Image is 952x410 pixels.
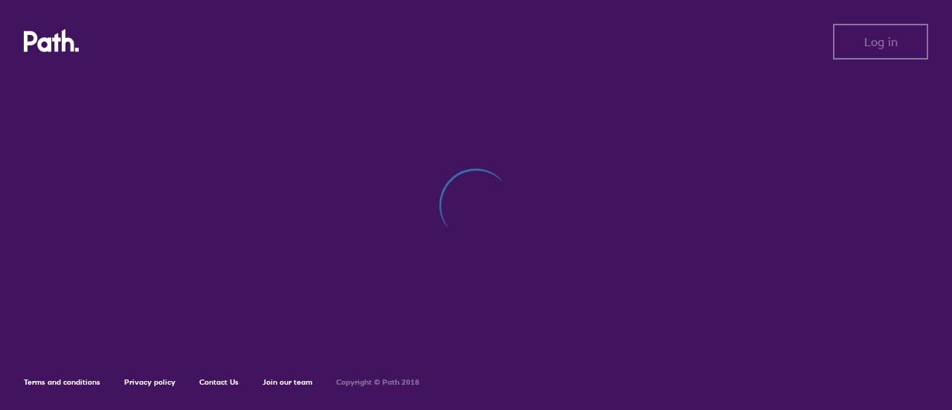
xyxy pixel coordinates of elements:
[124,377,176,387] a: Privacy policy
[24,377,100,387] a: Terms and conditions
[263,377,312,387] a: Join our team
[833,24,928,60] button: Log in
[199,377,239,387] a: Contact Us
[336,378,419,387] h6: Copyright © Path 2018
[864,35,898,48] span: Log in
